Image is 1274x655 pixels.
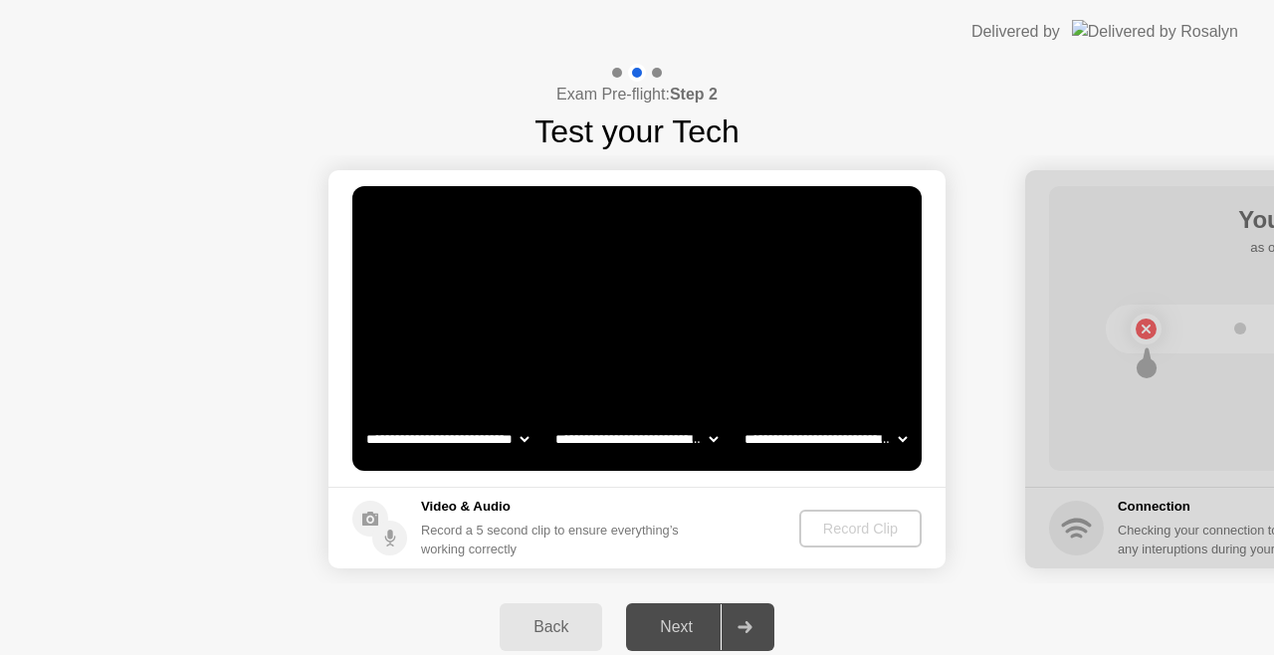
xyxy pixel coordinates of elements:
[702,208,726,232] div: . . .
[500,603,602,651] button: Back
[421,497,687,517] h5: Video & Audio
[421,521,687,558] div: Record a 5 second clip to ensure everything’s working correctly
[688,208,712,232] div: !
[670,86,718,103] b: Step 2
[632,618,721,636] div: Next
[362,419,532,459] select: Available cameras
[626,603,774,651] button: Next
[741,419,911,459] select: Available microphones
[506,618,596,636] div: Back
[799,510,922,547] button: Record Clip
[534,108,740,155] h1: Test your Tech
[807,521,914,537] div: Record Clip
[556,83,718,107] h4: Exam Pre-flight:
[971,20,1060,44] div: Delivered by
[1072,20,1238,43] img: Delivered by Rosalyn
[551,419,722,459] select: Available speakers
